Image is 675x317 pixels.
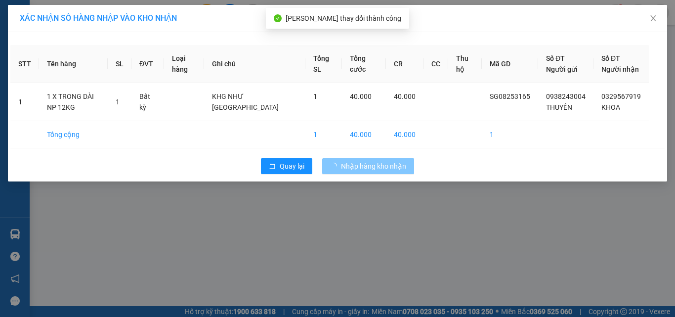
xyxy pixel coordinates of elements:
[482,121,538,148] td: 1
[601,54,620,62] span: Số ĐT
[108,45,131,83] th: SL
[448,45,482,83] th: Thu hộ
[350,92,372,100] span: 40.000
[649,14,657,22] span: close
[546,54,565,62] span: Số ĐT
[546,92,586,100] span: 0938243004
[274,14,282,22] span: check-circle
[204,45,305,83] th: Ghi chú
[601,65,639,73] span: Người nhận
[212,92,279,111] span: KHG NHƯ [GEOGRAPHIC_DATA]
[131,45,164,83] th: ĐVT
[482,45,538,83] th: Mã GD
[20,13,177,23] span: XÁC NHẬN SỐ HÀNG NHẬP VÀO KHO NHẬN
[341,161,406,172] span: Nhập hàng kho nhận
[164,45,204,83] th: Loại hàng
[261,158,312,174] button: rollbackQuay lại
[286,14,401,22] span: [PERSON_NAME] thay đổi thành công
[342,45,386,83] th: Tổng cước
[546,65,578,73] span: Người gửi
[386,45,423,83] th: CR
[10,45,39,83] th: STT
[39,83,108,121] td: 1 X TRONG DÀI NP 12KG
[280,161,304,172] span: Quay lại
[39,45,108,83] th: Tên hàng
[116,98,120,106] span: 1
[601,92,641,100] span: 0329567919
[322,158,414,174] button: Nhập hàng kho nhận
[269,163,276,171] span: rollback
[305,121,342,148] td: 1
[423,45,448,83] th: CC
[342,121,386,148] td: 40.000
[639,5,667,33] button: Close
[10,83,39,121] td: 1
[313,92,317,100] span: 1
[131,83,164,121] td: Bất kỳ
[386,121,423,148] td: 40.000
[39,121,108,148] td: Tổng cộng
[546,103,572,111] span: THUYỀN
[601,103,620,111] span: KHOA
[330,163,341,170] span: loading
[490,92,530,100] span: SG08253165
[394,92,416,100] span: 40.000
[305,45,342,83] th: Tổng SL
